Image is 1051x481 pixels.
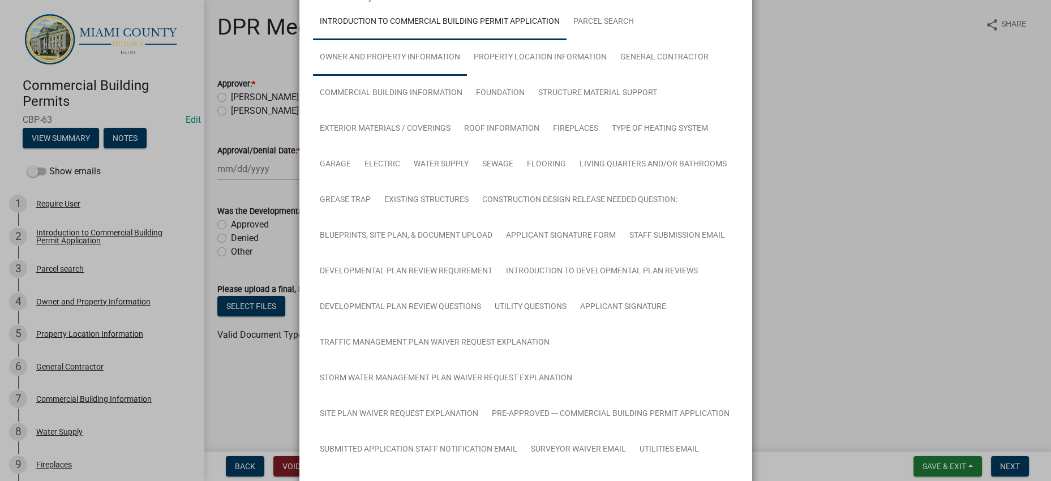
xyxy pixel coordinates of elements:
[358,147,407,183] a: Electric
[313,40,467,76] a: Owner and Property Information
[475,147,520,183] a: Sewage
[623,218,732,254] a: Staff Submission Email
[524,432,633,468] a: Surveyor Waiver Email
[313,75,469,111] a: Commercial Building Information
[313,147,358,183] a: Garage
[633,432,706,468] a: Utilities Email
[313,360,579,397] a: Storm Water Management Plan Waiver Request Explanation
[475,182,684,218] a: Construction Design Release Needed Question:
[313,111,457,147] a: Exterior Materials / Coverings
[469,75,531,111] a: Foundation
[605,111,715,147] a: Type of Heating System
[485,396,736,432] a: Pre-Approved --- Commercial Building Permit Application
[573,147,733,183] a: Living Quarters and/or Bathrooms
[488,289,573,325] a: Utility Questions
[313,4,567,40] a: Introduction to Commercial Building Permit Application
[499,218,623,254] a: Applicant Signature Form
[573,289,673,325] a: Applicant Signature
[614,40,715,76] a: General Contractor
[313,218,499,254] a: Blueprints, Site Plan, & Document Upload
[520,147,573,183] a: Flooring
[567,4,641,40] a: Parcel search
[313,325,556,361] a: Traffic Management Plan Waiver Request Explanation
[457,111,546,147] a: Roof Information
[313,254,499,290] a: Developmental Plan Review Requirement
[313,432,524,468] a: Submitted Application Staff Notification Email
[313,289,488,325] a: Developmental Plan Review Questions
[531,75,664,111] a: Structure Material Support
[546,111,605,147] a: Fireplaces
[313,396,485,432] a: Site Plan Waiver Request Explanation
[467,40,614,76] a: Property Location Information
[407,147,475,183] a: Water Supply
[313,182,377,218] a: Grease Trap
[377,182,475,218] a: Existing Structures
[499,254,705,290] a: Introduction to Developmental Plan Reviews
